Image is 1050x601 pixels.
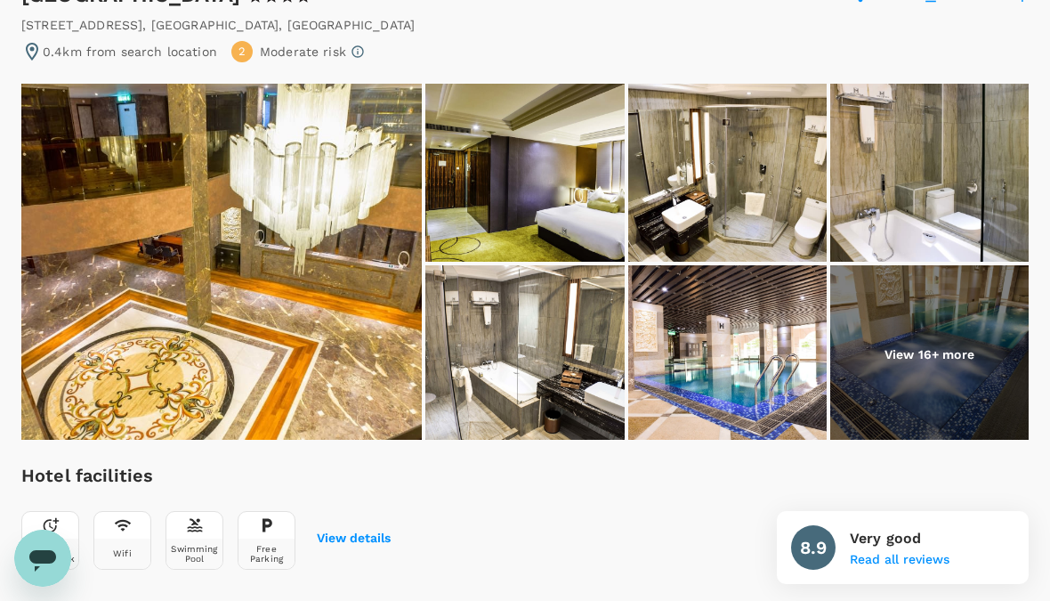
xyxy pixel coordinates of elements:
p: Very good [850,528,949,549]
img: Indoor pool [830,265,1029,443]
h6: 8.9 [800,533,827,562]
p: View 16+ more [884,345,974,363]
img: Lobby [21,84,422,440]
img: Bathroom [425,265,624,443]
div: Swimming Pool [170,544,219,564]
img: Indoor pool [628,265,827,443]
button: Read all reviews [850,553,949,567]
div: [STREET_ADDRESS] , [GEOGRAPHIC_DATA] , [GEOGRAPHIC_DATA] [21,16,415,34]
img: Bathroom [628,84,827,262]
p: 0.4km from search location [43,43,217,61]
img: Room [425,84,624,262]
div: Wifi [113,548,132,558]
p: Moderate risk [260,43,346,61]
iframe: Button to launch messaging window [14,530,71,587]
button: View details [317,532,391,546]
span: 2 [238,44,246,61]
h6: Hotel facilities [21,461,391,490]
div: Free Parking [242,544,291,564]
img: Bathroom [830,84,1029,262]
